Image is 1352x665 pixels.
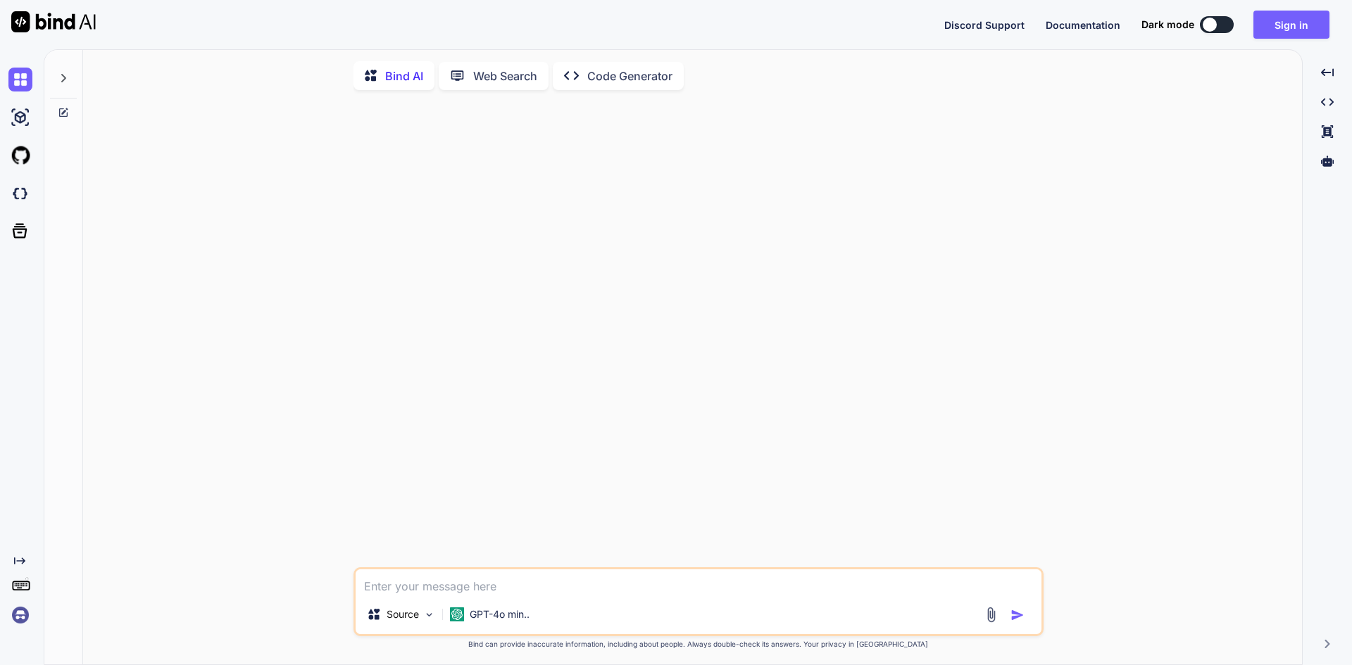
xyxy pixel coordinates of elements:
[11,11,96,32] img: Bind AI
[1253,11,1329,39] button: Sign in
[1141,18,1194,32] span: Dark mode
[983,607,999,623] img: attachment
[944,19,1025,31] span: Discord Support
[1046,19,1120,31] span: Documentation
[423,609,435,621] img: Pick Models
[473,68,537,84] p: Web Search
[944,18,1025,32] button: Discord Support
[385,68,423,84] p: Bind AI
[450,607,464,621] img: GPT-4o mini
[387,607,419,621] p: Source
[587,68,672,84] p: Code Generator
[353,639,1044,650] p: Bind can provide inaccurate information, including about people. Always double-check its answers....
[470,607,530,621] p: GPT-4o min..
[8,68,32,91] img: chat
[8,144,32,167] img: githubLight
[1046,18,1120,32] button: Documentation
[1010,608,1025,622] img: icon
[8,106,32,129] img: ai-studio
[8,182,32,205] img: darkCloudIdeIcon
[8,603,32,627] img: signin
